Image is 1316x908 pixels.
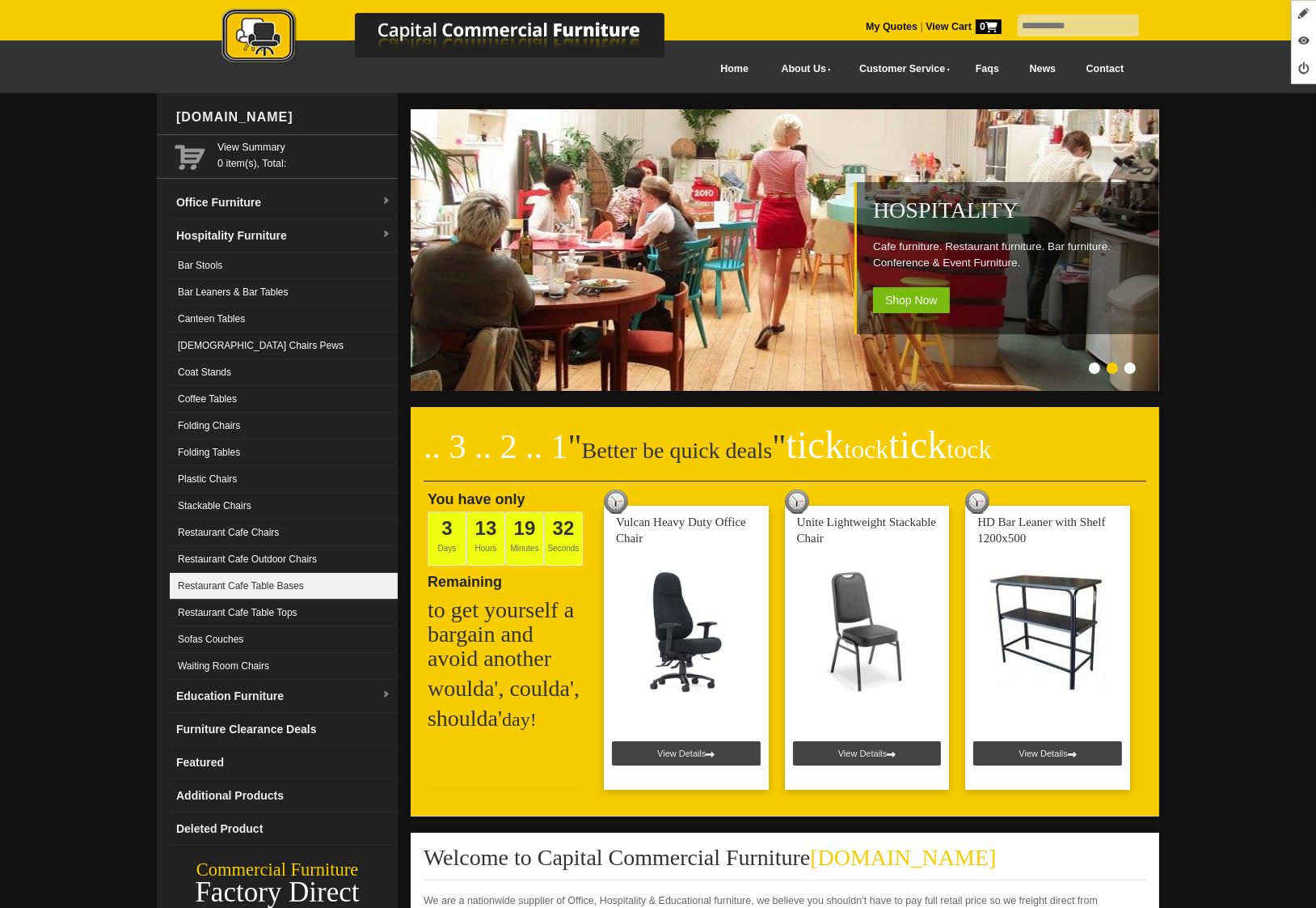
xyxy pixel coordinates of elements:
a: Restaurant Cafe Table Bases [170,573,398,600]
li: Page dot 2 [1107,363,1118,374]
span: [DOMAIN_NAME] [810,845,996,870]
a: Bar Leaners & Bar Tables [170,279,398,306]
span: Remaining [428,567,502,590]
span: 13 [475,517,497,539]
a: Faqs [960,51,1014,87]
a: Contact [1071,51,1139,87]
h2: Better be quick deals [424,433,1146,482]
div: [DOMAIN_NAME] [170,93,398,142]
img: tick tock deal clock [785,490,809,514]
img: dropdown [382,197,391,206]
a: Restaurant Cafe Chairs [170,520,398,546]
a: Sofas Couches [170,626,398,653]
span: tick tick [786,423,991,466]
a: Deleted Product [170,813,398,846]
a: Education Furnituredropdown [170,680,398,713]
a: My Quotes [866,21,917,32]
img: Capital Commercial Furniture Logo [177,8,743,67]
img: dropdown [382,690,391,700]
span: 3 [441,517,452,539]
a: Customer Service [841,51,960,87]
span: You have only [428,491,525,507]
a: Folding Tables [170,439,398,466]
a: Folding Chairs [170,413,398,439]
h2: to get yourself a bargain and avoid another [428,598,589,671]
strong: View Cart [926,21,1002,32]
span: " [568,428,582,465]
a: Plastic Chairs [170,466,398,493]
span: 0 [976,19,1002,34]
p: Cafe furniture. Restaurant furniture. Bar furniture. Conference & Event Furniture. [873,239,1151,271]
a: Stackable Chairs [170,493,398,520]
span: tock [947,435,991,464]
a: [DEMOGRAPHIC_DATA] Chairs Pews [170,333,398,359]
a: About Us [764,51,841,87]
li: Page dot 3 [1124,363,1136,374]
span: Minutes [505,511,544,566]
span: Days [428,511,466,566]
h2: woulda', coulda', [428,677,589,701]
span: 0 item(s), Total: [217,139,391,169]
a: Restaurant Cafe Outdoor Chairs [170,546,398,573]
li: Page dot 1 [1089,363,1100,374]
a: Bar Stools [170,252,398,279]
a: Hospitality Cafe furniture. Restaurant furniture. Bar furniture. Conference & Event Furniture. Sh... [411,382,1162,393]
a: View Summary [217,139,391,155]
h2: Welcome to Capital Commercial Furniture [424,846,1146,880]
span: tock [844,435,888,464]
span: .. 3 .. 2 .. 1 [424,428,568,465]
div: Factory Direct [157,881,398,904]
span: 32 [553,517,575,539]
div: Commercial Furniture [157,859,398,881]
img: tick tock deal clock [965,490,989,514]
span: " [772,428,991,465]
a: Additional Products [170,779,398,813]
a: Office Furnituredropdown [170,186,398,219]
span: 19 [514,517,536,539]
h2: Hospitality [873,198,1151,223]
img: dropdown [382,230,391,240]
a: Waiting Room Chairs [170,653,398,680]
img: Hospitality [411,109,1162,391]
a: Restaurant Cafe Table Tops [170,600,398,626]
img: tick tock deal clock [604,490,628,514]
span: day! [502,709,537,730]
span: Shop Now [873,287,950,313]
a: News [1014,51,1071,87]
span: Seconds [544,511,583,566]
a: Hospitality Furnituredropdown [170,219,398,252]
a: View Cart0 [923,21,1002,32]
a: Featured [170,746,398,779]
a: Canteen Tables [170,306,398,333]
span: Hours [466,511,505,566]
a: Coffee Tables [170,386,398,413]
a: Furniture Clearance Deals [170,713,398,746]
a: Coat Stands [170,359,398,386]
a: Capital Commercial Furniture Logo [177,8,743,72]
h2: shoulda' [428,706,589,732]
